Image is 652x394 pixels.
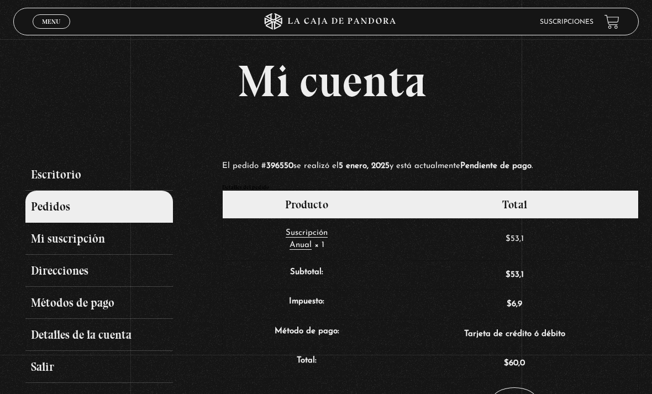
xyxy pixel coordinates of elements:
th: Subtotal: [223,260,391,290]
span: 53,1 [506,271,524,279]
a: Detalles de la cuenta [25,319,172,351]
a: Salir [25,351,172,383]
span: Suscripción [286,229,328,237]
span: $ [506,271,511,279]
a: Pedidos [25,191,172,223]
p: El pedido # se realizó el y está actualmente . [222,159,597,174]
th: Total [391,191,639,218]
span: Menu [42,18,60,25]
mark: 5 enero, 2025 [339,162,390,170]
a: Suscripción Anual [286,229,328,250]
span: $ [504,359,509,367]
a: Escritorio [25,159,172,191]
mark: 396550 [266,162,293,170]
th: Impuesto: [223,290,391,319]
span: 6,9 [507,300,522,308]
mark: Pendiente de pago [460,162,532,170]
strong: × 1 [314,241,324,249]
span: $ [507,300,512,308]
a: Direcciones [25,255,172,287]
span: 60,0 [504,359,525,367]
bdi: 53,1 [506,235,524,243]
span: $ [506,235,511,243]
a: View your shopping cart [604,14,619,29]
h1: Mi cuenta [25,59,639,103]
span: Cerrar [39,28,65,35]
th: Producto [223,191,391,218]
h2: Detalles del pedido [222,185,639,190]
th: Método de pago: [223,319,391,349]
a: Métodos de pago [25,287,172,319]
td: Tarjeta de crédito ó débito [391,319,639,349]
a: Mi suscripción [25,223,172,255]
a: Suscripciones [540,19,593,25]
th: Total: [223,349,391,379]
nav: Páginas de cuenta [25,159,209,383]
